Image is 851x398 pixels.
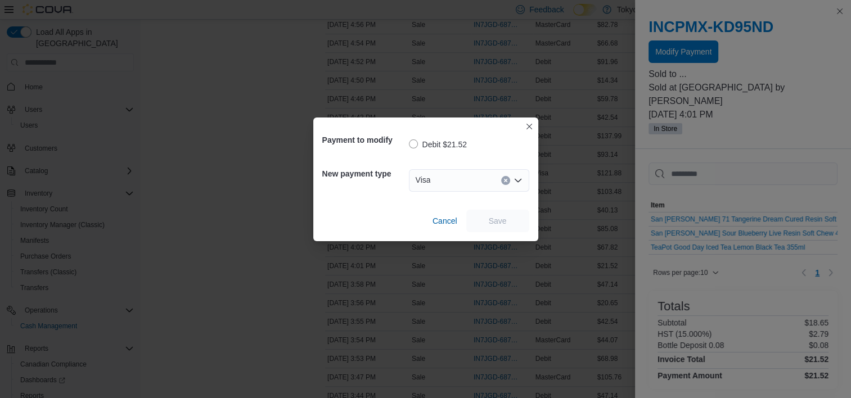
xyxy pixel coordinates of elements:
h5: Payment to modify [322,129,407,151]
input: Accessible screen reader label [435,174,436,187]
span: Visa [416,173,431,187]
button: Save [466,210,529,232]
h5: New payment type [322,162,407,185]
button: Open list of options [514,176,523,185]
button: Cancel [428,210,462,232]
button: Closes this modal window [523,120,536,133]
span: Cancel [433,215,457,227]
label: Debit $21.52 [409,138,467,151]
button: Clear input [501,176,510,185]
span: Save [489,215,507,227]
